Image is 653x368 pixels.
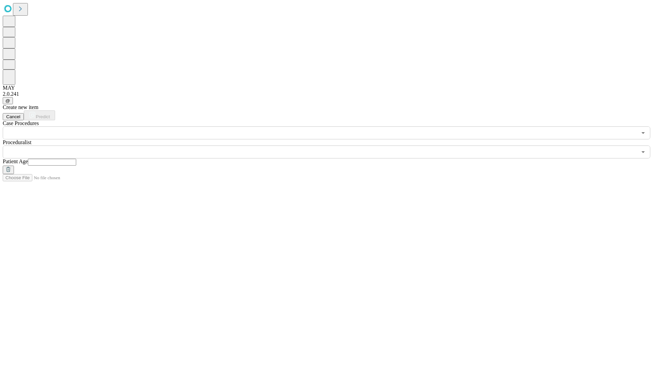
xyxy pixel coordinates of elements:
[3,120,39,126] span: Scheduled Procedure
[6,114,20,119] span: Cancel
[638,147,648,157] button: Open
[5,98,10,103] span: @
[3,104,38,110] span: Create new item
[24,110,55,120] button: Predict
[3,139,31,145] span: Proceduralist
[3,91,650,97] div: 2.0.241
[638,128,648,138] button: Open
[36,114,50,119] span: Predict
[3,113,24,120] button: Cancel
[3,97,13,104] button: @
[3,158,28,164] span: Patient Age
[3,85,650,91] div: MAY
